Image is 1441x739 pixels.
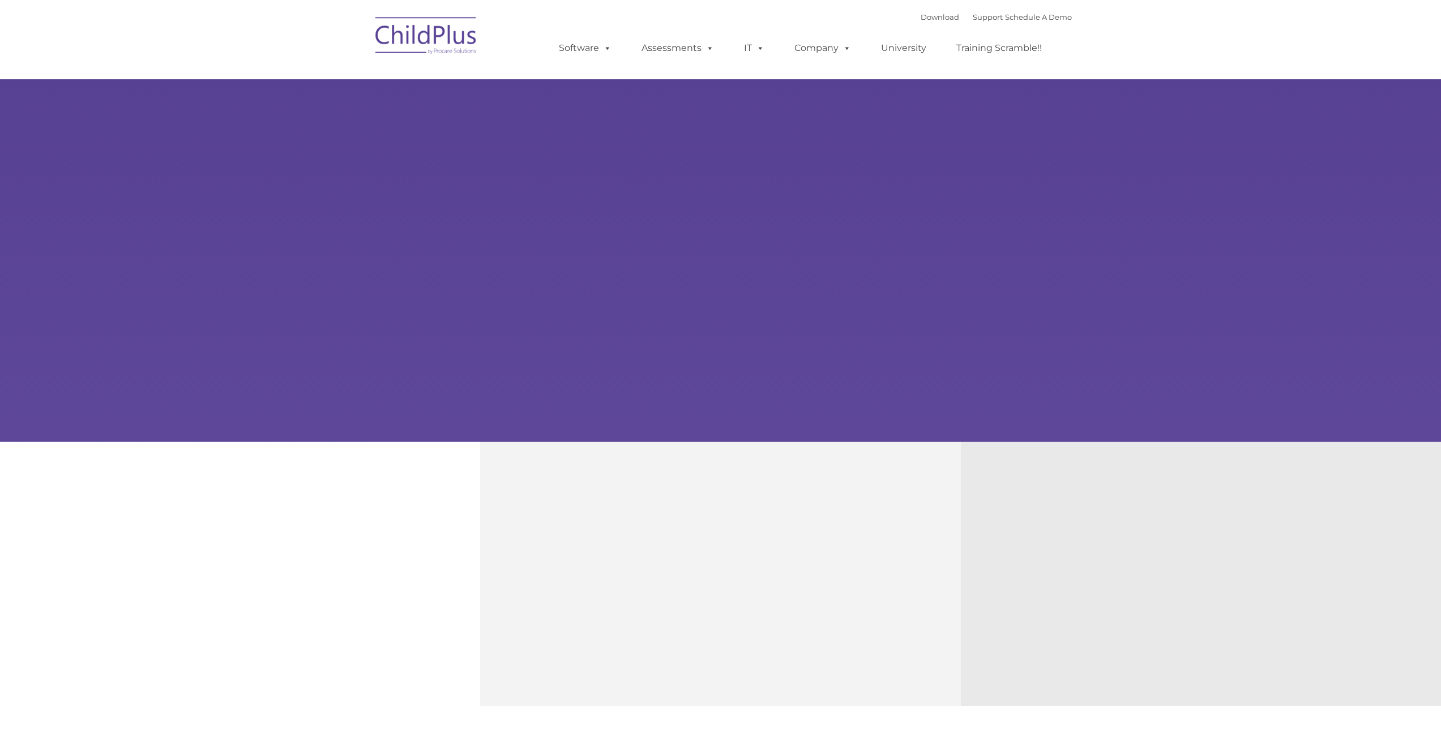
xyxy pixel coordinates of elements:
a: Schedule A Demo [1005,12,1072,22]
a: Download [921,12,959,22]
font: | [921,12,1072,22]
a: Assessments [630,37,725,59]
a: IT [733,37,776,59]
a: Training Scramble!! [945,37,1053,59]
a: Software [548,37,623,59]
a: Company [783,37,862,59]
a: Support [973,12,1003,22]
img: ChildPlus by Procare Solutions [370,9,483,66]
a: University [870,37,938,59]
